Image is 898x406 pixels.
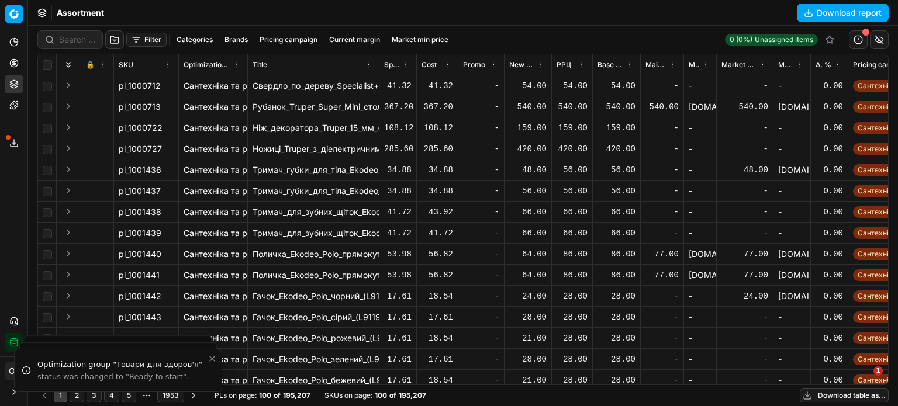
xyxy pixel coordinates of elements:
div: - [463,101,499,113]
span: 🔒 [86,60,95,70]
div: 28.00 [509,353,547,365]
div: 285.60 [422,143,453,155]
div: Ніж_декоратора_Truper_15_мм_(EXA-6) [253,122,374,134]
strong: 195,207 [399,391,426,400]
div: - [778,206,806,218]
span: SKU [119,60,133,70]
div: Тримач_для_зубних_щіток_Ekodeo_Polo_прямий_сірий_(L9117SL) [253,206,374,218]
div: Гачок_Ekodeo_Polo_рожевий_(L9119PK) [253,332,374,344]
div: - [463,185,499,197]
div: 367.20 [422,101,453,113]
button: Expand [61,120,75,134]
div: - [689,353,712,365]
div: - [645,143,679,155]
span: Specification Cost [384,60,400,70]
div: 0.00 [816,374,843,386]
div: 77.00 [645,248,679,260]
div: 420.00 [597,143,635,155]
div: - [645,290,679,302]
div: 28.00 [557,311,588,323]
a: Сантехніка та ремонт [184,227,272,239]
div: 66.00 [597,206,635,218]
div: - [689,311,712,323]
div: [DOMAIN_NAME] [778,101,806,113]
span: ОГ [5,362,23,380]
div: 66.00 [557,227,588,239]
div: - [689,185,712,197]
div: 34.88 [384,164,412,176]
div: [DOMAIN_NAME] [689,101,712,113]
div: - [778,122,806,134]
div: 0.00 [816,248,843,260]
div: 18.54 [422,332,453,344]
div: Гачок_Ekodeo_Polo_зелений_(L9119GR) [253,353,374,365]
a: Сантехніка та ремонт [184,353,272,365]
button: Categories [172,33,217,47]
div: - [463,290,499,302]
span: Optimization group [184,60,231,70]
span: pl_1001440 [119,248,161,260]
div: 21.00 [509,374,547,386]
span: Unassigned items [755,35,813,44]
div: - [689,227,712,239]
div: - [463,374,499,386]
div: - [463,332,499,344]
span: New promo price [509,60,535,70]
div: - [721,227,768,239]
div: 77.00 [721,248,768,260]
div: 86.00 [557,248,588,260]
div: 108.12 [422,122,453,134]
div: - [721,206,768,218]
a: Сантехніка та ремонт [184,374,272,386]
span: pl_1000713 [119,101,161,113]
button: 5 [122,388,136,402]
div: [DOMAIN_NAME] [778,164,806,176]
div: 159.00 [557,122,588,134]
a: 0 (0%)Unassigned items [725,34,818,46]
div: 41.72 [384,206,412,218]
div: - [721,353,768,365]
button: Close toast [205,352,219,366]
div: 86.00 [557,269,588,281]
div: 34.88 [384,185,412,197]
button: Market min price [387,33,453,47]
div: - [645,374,679,386]
div: 0.00 [816,185,843,197]
a: Сантехніка та ремонт [184,185,272,197]
button: Download table as... [800,388,889,402]
div: 54.00 [557,80,588,92]
div: Тримач_губки_для_тіла_Ekodeo_Polo_чорний_(L9116ВК) [253,185,374,197]
div: [DOMAIN_NAME] [778,269,806,281]
strong: 100 [259,391,271,400]
a: Сантехніка та ремонт [184,206,272,218]
div: Optimization group "Товари для здоров'я" [37,359,208,370]
button: Expand [61,78,75,92]
div: 0.00 [816,101,843,113]
div: - [689,164,712,176]
div: - [689,143,712,155]
div: 56.00 [597,164,635,176]
div: status was changed to "Ready to start". [37,372,208,382]
span: pl_1000712 [119,80,161,92]
a: Сантехніка та ремонт [184,143,272,155]
div: 56.00 [597,185,635,197]
div: 540.00 [597,101,635,113]
div: Свердло_по_дереву_Specialist+_плоске_17_мм_(69/1-170) [253,80,374,92]
div: - [463,164,499,176]
div: Гачок_Ekodeo_Polo_чорний_(L9119BK) [253,290,374,302]
div: - [778,80,806,92]
div: 159.00 [597,122,635,134]
span: Main CD min price competitor name [689,60,700,70]
button: Expand [61,331,75,345]
span: pl_1001436 [119,164,161,176]
div: 0.00 [816,290,843,302]
div: 66.00 [509,227,547,239]
div: 24.00 [509,290,547,302]
button: Download report [797,4,889,22]
span: pl_1001442 [119,290,161,302]
div: 54.00 [509,80,547,92]
div: - [778,332,806,344]
div: - [689,374,712,386]
div: - [463,353,499,365]
span: pl_1000722 [119,122,163,134]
